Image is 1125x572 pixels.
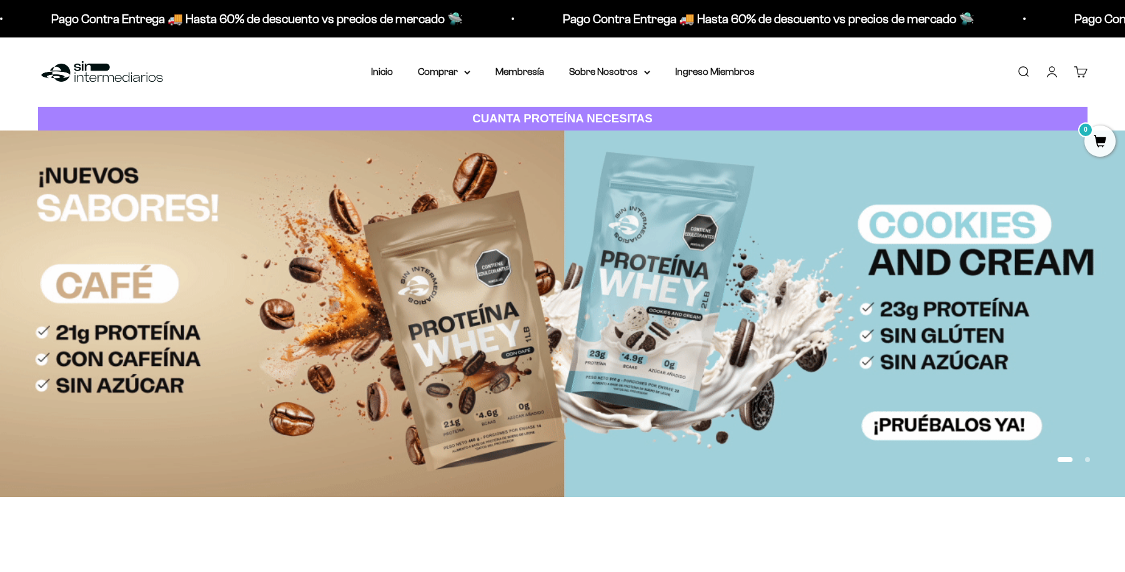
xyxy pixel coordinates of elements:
[418,64,470,80] summary: Comprar
[38,107,1088,131] a: CUANTA PROTEÍNA NECESITAS
[569,64,650,80] summary: Sobre Nosotros
[472,112,653,125] strong: CUANTA PROTEÍNA NECESITAS
[495,66,544,77] a: Membresía
[51,9,463,29] p: Pago Contra Entrega 🚚 Hasta 60% de descuento vs precios de mercado 🛸
[563,9,974,29] p: Pago Contra Entrega 🚚 Hasta 60% de descuento vs precios de mercado 🛸
[1084,136,1116,149] a: 0
[1078,122,1093,137] mark: 0
[371,66,393,77] a: Inicio
[675,66,755,77] a: Ingreso Miembros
